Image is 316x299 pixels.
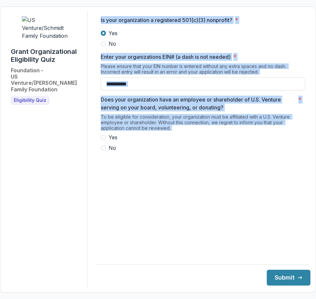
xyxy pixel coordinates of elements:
h1: Grant Organizational Eligibility Quiz [11,48,82,63]
span: Yes [109,133,117,141]
div: Please ensure that your EIN number is entered without any extra spaces and no dash. Incorrect ent... [101,63,305,77]
img: US Venture/Schmidt Family Foundation [22,16,71,40]
div: To be eligible for consideration, your organization must be affiliated with a U.S. Venture employ... [101,114,305,133]
button: Submit [267,270,310,286]
span: Eligibility Quiz [14,98,46,103]
p: Enter your organizations EIN# (a dash is not needed) [101,53,231,61]
span: No [109,40,116,48]
p: Does your organization have an employee or shareholder of U.S. Venture serving on your board, vol... [101,96,296,111]
h2: Foundation - US Venture/[PERSON_NAME] Family Foundation [11,67,82,93]
p: Is your organization a registered 501(c)(3) nonprofit? [101,16,232,24]
span: No [109,144,116,152]
span: Yes [109,29,117,37]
